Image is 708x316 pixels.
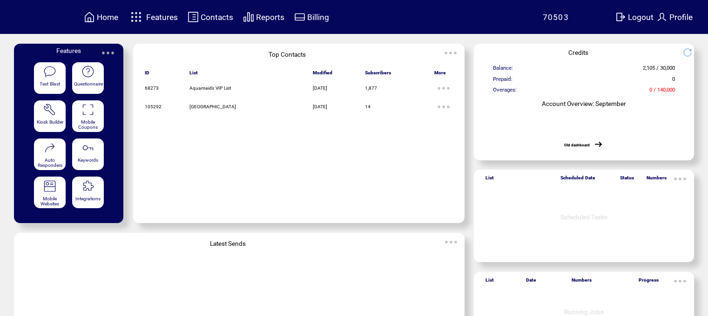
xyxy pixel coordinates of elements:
[293,10,330,24] a: Billing
[649,86,675,97] span: 0 / 140,000
[72,138,104,171] a: Keywords
[572,277,592,287] span: Numbers
[242,10,286,24] a: Reports
[564,308,604,316] span: Running Jobs
[97,13,118,22] span: Home
[441,44,460,62] img: ellypsis.svg
[34,177,66,209] a: Mobile Websites
[655,10,694,24] a: Profile
[146,13,178,22] span: Features
[43,141,56,154] img: auto-responders.svg
[84,11,95,23] img: home.svg
[145,104,162,109] span: 105292
[656,11,668,23] img: profile.svg
[189,104,236,109] span: [GEOGRAPHIC_DATA]
[34,62,66,94] a: Text Blast
[365,104,371,109] span: 14
[72,100,104,132] a: Mobile Coupons
[74,81,103,86] span: Questionnaire
[127,8,179,26] a: Features
[43,180,56,193] img: mobile-websites.svg
[669,13,693,22] span: Profile
[81,103,94,116] img: coupons.svg
[81,65,94,78] img: questionnaire.svg
[442,233,460,251] img: ellypsis.svg
[542,100,626,107] span: Account Overview: September
[37,119,63,125] span: Kiosk Builder
[40,196,59,206] span: Mobile Websites
[493,65,513,75] span: Balance:
[72,62,104,94] a: Questionnaire
[434,70,446,79] span: More
[365,86,377,91] span: 1,877
[313,70,332,79] span: Modified
[672,76,675,86] span: 0
[683,48,699,57] img: refresh.png
[493,86,517,97] span: Overages:
[82,10,120,24] a: Home
[81,141,94,154] img: keywords.svg
[99,44,117,62] img: ellypsis.svg
[75,196,101,201] span: Integrations
[615,11,626,23] img: exit.svg
[256,13,284,22] span: Reports
[145,86,159,91] span: 68273
[189,86,231,91] span: Aquamaids VIP List
[434,98,453,116] img: ellypsis.svg
[643,65,675,75] span: 2,105 / 30,000
[434,79,453,98] img: ellypsis.svg
[269,51,306,58] span: Top Contacts
[543,13,569,22] span: 70503
[560,175,595,184] span: Scheduled Date
[313,104,327,109] span: [DATE]
[671,170,689,188] img: ellypsis.svg
[639,277,659,287] span: Progress
[43,103,56,116] img: tool%201.svg
[81,180,94,193] img: integrations.svg
[34,138,66,171] a: Auto Responders
[189,70,198,79] span: List
[243,11,254,23] img: chart.svg
[628,13,654,22] span: Logout
[188,11,199,23] img: contacts.svg
[365,70,391,79] span: Subscribers
[72,177,104,209] a: Integrations
[493,76,512,86] span: Prepaid:
[313,86,327,91] span: [DATE]
[568,49,588,56] span: Credits
[307,13,329,22] span: Billing
[647,175,667,184] span: Numbers
[560,213,607,221] span: Scheduled Tasks
[526,277,536,287] span: Date
[485,175,494,184] span: List
[145,70,149,79] span: ID
[485,277,494,287] span: List
[294,11,305,23] img: creidtcard.svg
[40,81,60,86] span: Text Blast
[671,272,689,290] img: ellypsis.svg
[620,175,634,184] span: Status
[186,10,235,24] a: Contacts
[78,158,98,163] span: Keywords
[128,9,144,25] img: features.svg
[201,13,233,22] span: Contacts
[614,10,655,24] a: Logout
[78,119,98,130] span: Mobile Coupons
[38,158,62,168] span: Auto Responders
[34,100,66,132] a: Kiosk Builder
[43,65,56,78] img: text-blast.svg
[56,47,81,54] span: Features
[210,240,246,247] span: Latest Sends
[564,143,590,147] a: Old dashboard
